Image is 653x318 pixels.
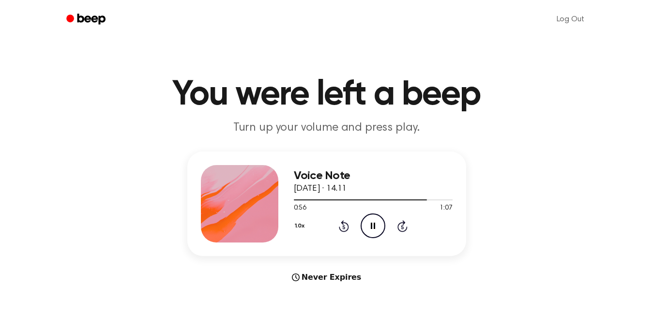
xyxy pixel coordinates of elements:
[294,218,308,234] button: 1.0x
[187,272,466,283] div: Never Expires
[60,10,114,29] a: Beep
[294,203,306,213] span: 0:56
[547,8,594,31] a: Log Out
[141,120,513,136] p: Turn up your volume and press play.
[440,203,452,213] span: 1:07
[294,184,347,193] span: [DATE] · 14.11
[294,169,453,182] h3: Voice Note
[79,77,575,112] h1: You were left a beep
